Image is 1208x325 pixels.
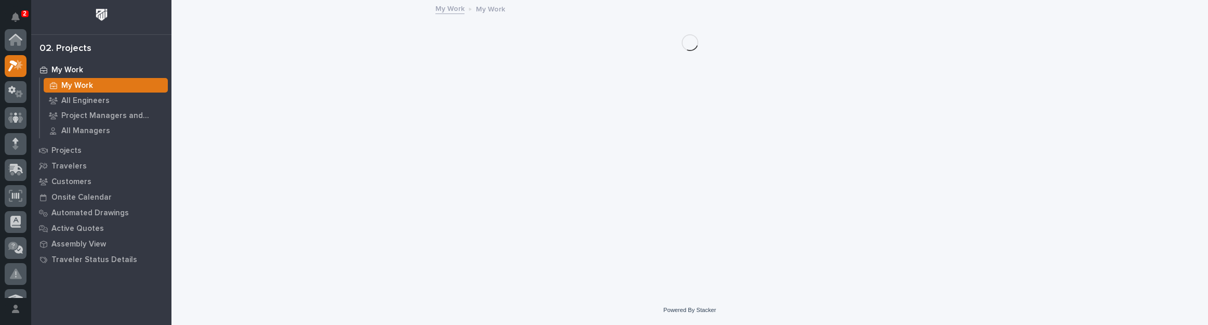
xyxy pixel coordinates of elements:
[51,177,91,187] p: Customers
[31,252,171,267] a: Traveler Status Details
[51,209,129,218] p: Automated Drawings
[51,146,82,155] p: Projects
[40,123,171,138] a: All Managers
[31,174,171,189] a: Customers
[61,81,93,90] p: My Work
[31,158,171,174] a: Travelers
[51,224,104,233] p: Active Quotes
[31,236,171,252] a: Assembly View
[31,142,171,158] a: Projects
[39,43,91,55] div: 02. Projects
[61,111,164,121] p: Project Managers and Engineers
[23,10,26,17] p: 2
[51,255,137,265] p: Traveler Status Details
[31,205,171,220] a: Automated Drawings
[51,193,112,202] p: Onsite Calendar
[92,5,111,24] img: Workspace Logo
[31,220,171,236] a: Active Quotes
[51,240,106,249] p: Assembly View
[435,2,464,14] a: My Work
[13,12,26,29] div: Notifications2
[61,96,110,106] p: All Engineers
[663,307,716,313] a: Powered By Stacker
[40,108,171,123] a: Project Managers and Engineers
[51,66,83,75] p: My Work
[476,3,505,14] p: My Work
[40,78,171,93] a: My Work
[31,189,171,205] a: Onsite Calendar
[31,62,171,77] a: My Work
[51,162,87,171] p: Travelers
[5,6,26,28] button: Notifications
[61,126,110,136] p: All Managers
[40,93,171,108] a: All Engineers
